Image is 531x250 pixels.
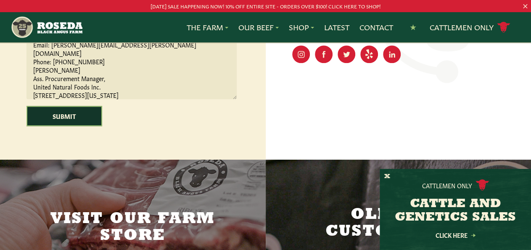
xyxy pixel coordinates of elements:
nav: Main Navigation [11,12,520,42]
a: Contact [359,22,393,33]
p: Cattlemen Only [422,181,472,189]
p: [DATE] SALE HAPPENING NOW! 10% OFF ENTIRE SITE - ORDERS OVER $100! CLICK HERE TO SHOP! [26,2,505,11]
a: Our Beef [238,22,279,33]
a: Visit Our Facebook Page [315,45,333,63]
a: Visit Our Twitter Page [338,45,355,63]
a: Visit Our Instagram Page [292,45,310,63]
h2: Visit Our Farm Store [45,211,221,245]
h3: CATTLE AND GENETICS SALES [390,197,520,224]
a: Shop [289,22,314,33]
a: The Farm [187,22,228,33]
a: Latest [324,22,349,33]
a: Cattlemen Only [430,20,510,35]
img: https://roseda.com/wp-content/uploads/2021/05/roseda-25-header.png [11,16,82,39]
a: Click Here [417,232,493,238]
button: X [384,172,390,181]
a: Visit Our Yelp Page [360,45,378,63]
input: Submit [26,106,102,126]
img: cattle-icon.svg [476,179,489,191]
a: Visit Our LinkedIn Page [383,45,401,63]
